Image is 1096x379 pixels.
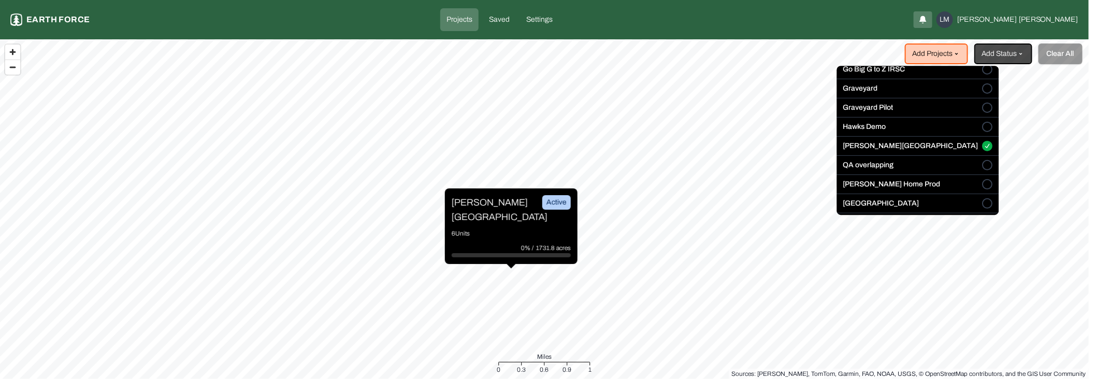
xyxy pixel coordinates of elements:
[843,141,978,152] label: [PERSON_NAME][GEOGRAPHIC_DATA]
[843,161,894,171] label: QA overlapping
[843,65,905,75] label: Go Big G to Z IRSC
[5,60,20,75] button: Zoom out
[843,180,941,190] label: [PERSON_NAME] Home Prod
[843,84,878,94] label: Graveyard
[843,103,893,113] label: Graveyard Pilot
[731,369,1086,379] div: Sources: [PERSON_NAME], TomTom, Garmin, FAO, NOAA, USGS, © OpenStreetMap contributors, and the GI...
[843,122,886,133] label: Hawks Demo
[837,66,999,215] div: Add Projects
[5,45,20,60] button: Zoom in
[843,199,919,209] label: [GEOGRAPHIC_DATA]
